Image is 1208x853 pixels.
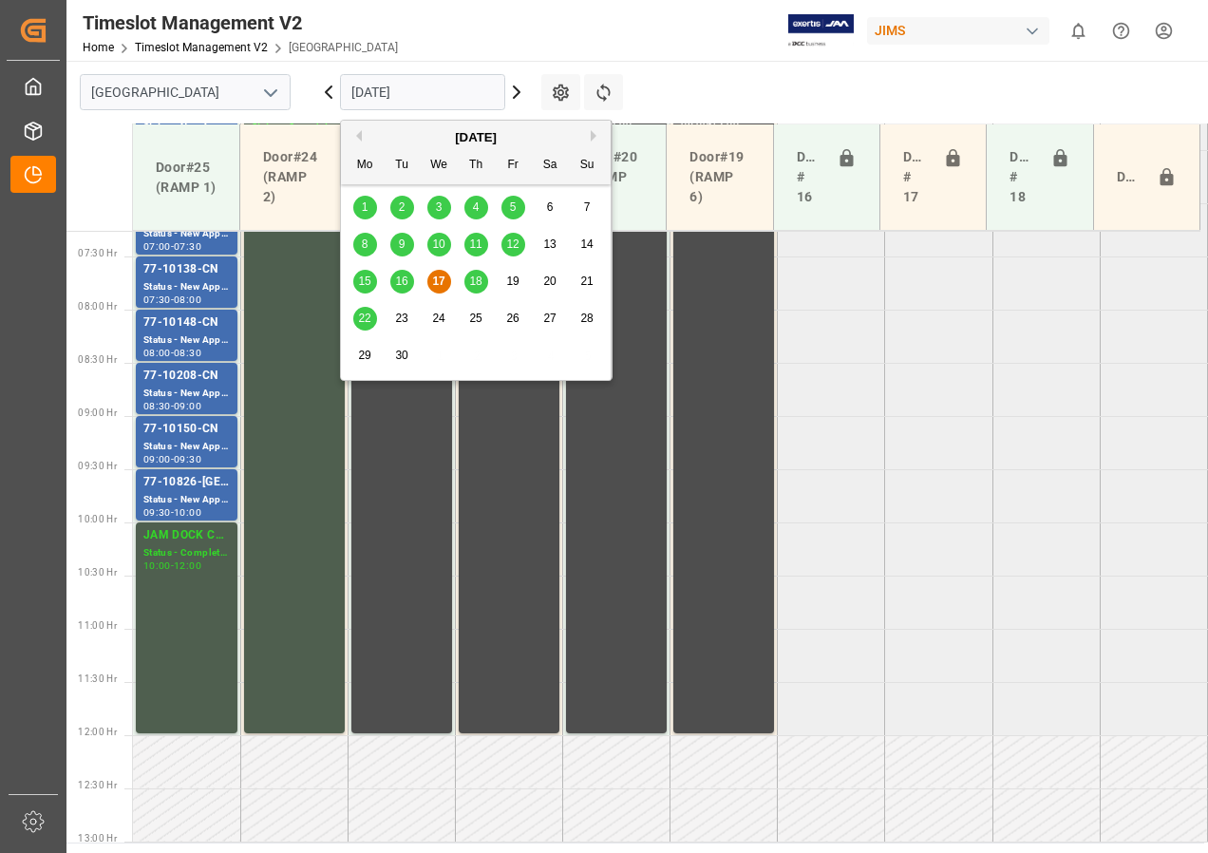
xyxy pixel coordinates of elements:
div: Choose Wednesday, September 24th, 2025 [427,307,451,331]
a: Home [83,41,114,54]
div: Choose Tuesday, September 2nd, 2025 [390,196,414,219]
span: 7 [584,200,591,214]
button: Previous Month [350,130,362,142]
span: 1 [362,200,368,214]
span: 5 [510,200,517,214]
span: 23 [395,312,407,325]
a: Timeslot Management V2 [135,41,268,54]
span: 27 [543,312,556,325]
div: 77-10208-CN [143,367,230,386]
span: 30 [395,349,407,362]
span: 21 [580,275,593,288]
span: 19 [506,275,519,288]
div: - [171,561,174,570]
span: 13 [543,237,556,251]
span: 28 [580,312,593,325]
div: Door#23 [1109,160,1149,196]
span: 12 [506,237,519,251]
span: 08:00 Hr [78,301,117,312]
div: Choose Thursday, September 11th, 2025 [464,233,488,256]
div: Choose Tuesday, September 9th, 2025 [390,233,414,256]
div: Choose Friday, September 12th, 2025 [501,233,525,256]
div: Doors # 17 [896,140,935,215]
span: 11 [469,237,481,251]
span: 29 [358,349,370,362]
span: 12:30 Hr [78,780,117,790]
input: DD-MM-YYYY [340,74,505,110]
span: 3 [436,200,443,214]
div: - [171,455,174,464]
div: Doors # 16 [789,140,829,215]
div: Status - Completed [143,545,230,561]
div: Choose Thursday, September 18th, 2025 [464,270,488,294]
div: 77-10148-CN [143,313,230,332]
span: 20 [543,275,556,288]
div: - [171,508,174,517]
div: Door#19 (RAMP 6) [682,140,757,215]
div: Choose Sunday, September 28th, 2025 [576,307,599,331]
div: JIMS [867,17,1049,45]
div: Tu [390,154,414,178]
div: 09:30 [174,455,201,464]
div: 77-10150-CN [143,420,230,439]
div: - [171,402,174,410]
button: open menu [255,78,284,107]
span: 09:30 Hr [78,461,117,471]
div: Choose Tuesday, September 23rd, 2025 [390,307,414,331]
div: month 2025-09 [347,189,606,374]
span: 17 [432,275,444,288]
div: 07:30 [174,242,201,251]
div: Timeslot Management V2 [83,9,398,37]
div: Choose Saturday, September 6th, 2025 [538,196,562,219]
button: JIMS [867,12,1057,48]
div: 09:00 [143,455,171,464]
div: Status - New Appointment [143,492,230,508]
span: 16 [395,275,407,288]
div: We [427,154,451,178]
div: Choose Thursday, September 4th, 2025 [464,196,488,219]
span: 15 [358,275,370,288]
span: 4 [473,200,480,214]
div: Status - New Appointment [143,279,230,295]
div: Choose Saturday, September 27th, 2025 [538,307,562,331]
div: 09:00 [174,402,201,410]
div: Choose Wednesday, September 3rd, 2025 [427,196,451,219]
div: 09:30 [143,508,171,517]
div: Choose Sunday, September 21st, 2025 [576,270,599,294]
div: - [171,242,174,251]
span: 10:30 Hr [78,567,117,578]
div: - [171,295,174,304]
div: - [171,349,174,357]
div: Choose Monday, September 1st, 2025 [353,196,377,219]
div: Choose Wednesday, September 17th, 2025 [427,270,451,294]
div: Door#20 (RAMP 5) [576,140,651,215]
div: 12:00 [174,561,201,570]
span: 22 [358,312,370,325]
div: Choose Sunday, September 7th, 2025 [576,196,599,219]
div: Choose Monday, September 15th, 2025 [353,270,377,294]
button: Next Month [591,130,602,142]
div: Door#25 (RAMP 1) [148,150,224,205]
div: 07:30 [143,295,171,304]
span: 11:00 Hr [78,620,117,631]
span: 26 [506,312,519,325]
div: Choose Sunday, September 14th, 2025 [576,233,599,256]
div: 10:00 [174,508,201,517]
span: 24 [432,312,444,325]
div: Status - New Appointment [143,386,230,402]
div: Th [464,154,488,178]
div: 07:00 [143,242,171,251]
span: 18 [469,275,481,288]
span: 09:00 Hr [78,408,117,418]
span: 07:30 Hr [78,248,117,258]
div: Status - New Appointment [143,332,230,349]
span: 08:30 Hr [78,354,117,365]
div: Choose Friday, September 19th, 2025 [501,270,525,294]
button: Help Center [1100,9,1142,52]
div: Choose Monday, September 29th, 2025 [353,344,377,368]
div: 08:30 [174,349,201,357]
div: Choose Monday, September 22nd, 2025 [353,307,377,331]
span: 12:00 Hr [78,727,117,737]
div: [DATE] [341,128,611,147]
input: Type to search/select [80,74,291,110]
